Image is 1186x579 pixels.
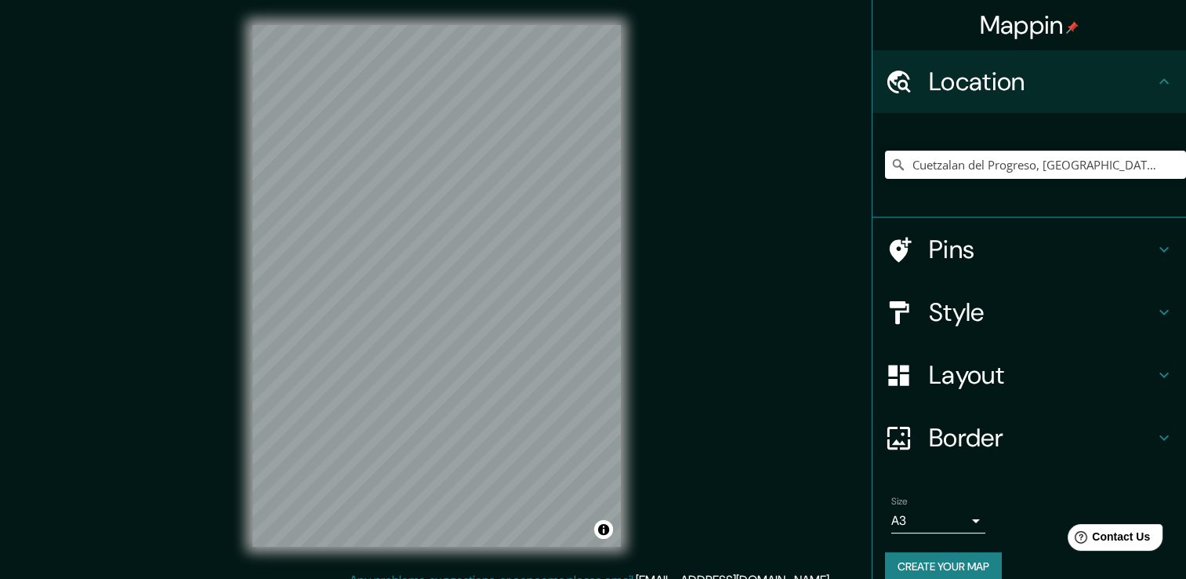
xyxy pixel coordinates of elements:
[980,9,1079,41] h4: Mappin
[872,406,1186,469] div: Border
[891,508,985,533] div: A3
[1066,21,1079,34] img: pin-icon.png
[872,281,1186,344] div: Style
[1046,518,1169,562] iframe: Help widget launcher
[929,234,1155,265] h4: Pins
[891,495,908,508] label: Size
[929,359,1155,391] h4: Layout
[252,25,621,547] canvas: Map
[885,151,1186,179] input: Pick your city or area
[872,50,1186,113] div: Location
[594,520,613,539] button: Toggle attribution
[929,422,1155,453] h4: Border
[872,344,1186,406] div: Layout
[929,297,1155,328] h4: Style
[872,218,1186,281] div: Pins
[929,66,1155,97] h4: Location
